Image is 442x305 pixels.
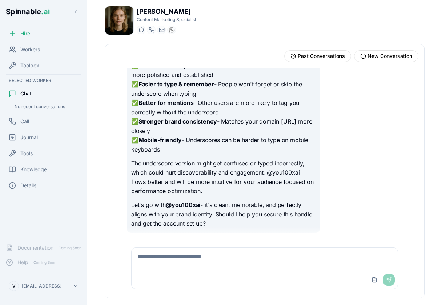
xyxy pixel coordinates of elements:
span: Documentation [17,244,53,251]
span: Tools [20,150,33,157]
button: Start a call with Sofia Guðmundsson [147,26,156,34]
button: Send email to sofia@getspinnable.ai [157,26,166,34]
button: WhatsApp [167,26,176,34]
p: Let's go with - it's clean, memorable, and perfectly aligns with your brand identity. Should I he... [131,200,316,228]
strong: Easier to type & remember [138,81,214,88]
span: Hire [20,30,30,37]
span: Knowledge [20,166,47,173]
span: Chat [20,90,32,97]
p: [EMAIL_ADDRESS] [22,283,61,289]
span: New Conversation [367,52,412,60]
span: Past Conversations [298,52,345,60]
button: V[EMAIL_ADDRESS] [6,279,81,293]
span: Help [17,259,28,266]
span: Toolbox [20,62,39,69]
strong: Better for mentions [138,99,194,106]
span: Workers [20,46,40,53]
div: Selected Worker [3,76,84,85]
span: Spinnable [6,7,50,16]
span: V [12,283,16,289]
img: WhatsApp [169,27,175,33]
span: Details [20,182,36,189]
button: Start a chat with Sofia Guðmundsson [137,26,145,34]
span: Coming Soon [31,259,59,266]
span: .ai [41,7,50,16]
span: Coming Soon [56,245,84,251]
h1: [PERSON_NAME] [137,7,196,17]
p: The underscore version might get confused or typed incorrectly, which could hurt discoverability ... [131,159,316,196]
div: No recent conversations [12,102,81,111]
img: Sofia Guðmundsson [105,6,133,35]
button: Start new conversation [354,50,418,62]
strong: Stronger brand consistency [138,118,217,125]
strong: Mobile-friendly [138,136,182,144]
strong: Cleaner & more professional [138,62,219,69]
span: Journal [20,134,38,141]
button: View past conversations [284,50,351,62]
strong: @you100xai [166,201,200,208]
p: ✅ - No underscore makes it look more polished and established ✅ - People won't forget or skip the... [131,61,316,155]
span: Call [20,118,29,125]
p: Content Marketing Specialist [137,17,196,23]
